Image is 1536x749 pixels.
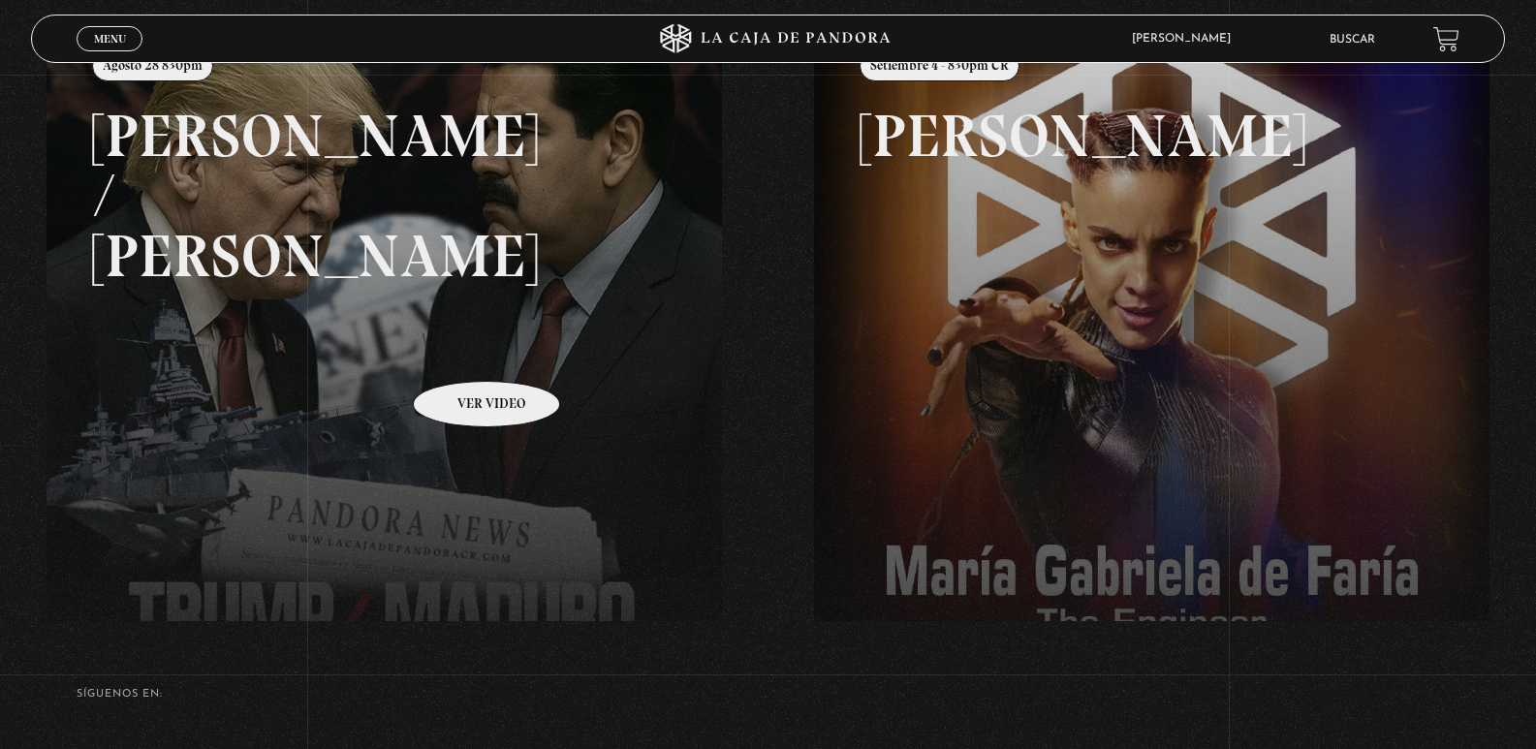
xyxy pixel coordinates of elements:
a: View your shopping cart [1433,26,1459,52]
span: Cerrar [87,49,133,63]
span: Menu [94,33,126,45]
span: [PERSON_NAME] [1122,33,1250,45]
h4: SÍguenos en: [77,689,1459,700]
a: Buscar [1330,34,1375,46]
